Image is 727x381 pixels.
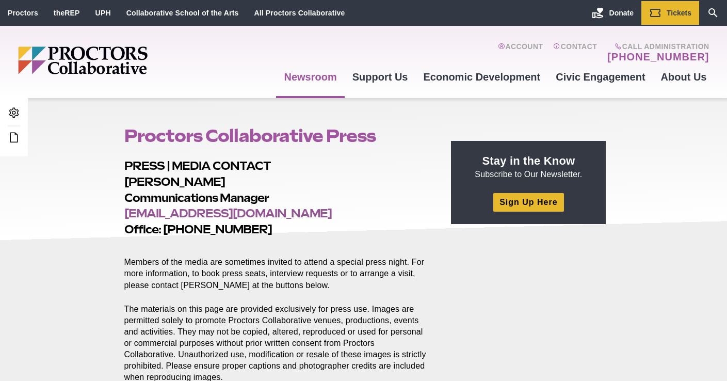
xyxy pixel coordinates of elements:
[5,129,23,148] a: Edit this Post/Page
[609,9,634,17] span: Donate
[124,158,428,237] h2: PRESS | MEDIA CONTACT [PERSON_NAME] Communications Manager Office: [PHONE_NUMBER]
[276,63,344,91] a: Newsroom
[416,63,548,91] a: Economic Development
[95,9,111,17] a: UPH
[604,42,709,51] span: Call Administration
[124,207,332,220] a: [EMAIL_ADDRESS][DOMAIN_NAME]
[451,236,606,366] iframe: Advertisement
[493,193,563,211] a: Sign Up Here
[584,1,641,25] a: Donate
[653,63,715,91] a: About Us
[54,9,80,17] a: theREP
[553,42,597,63] a: Contact
[699,1,727,25] a: Search
[254,9,345,17] a: All Proctors Collaborative
[126,9,239,17] a: Collaborative School of the Arts
[482,154,575,167] strong: Stay in the Know
[667,9,691,17] span: Tickets
[345,63,416,91] a: Support Us
[8,9,38,17] a: Proctors
[498,42,543,63] a: Account
[18,46,227,74] img: Proctors logo
[641,1,699,25] a: Tickets
[463,153,593,180] p: Subscribe to Our Newsletter.
[607,51,709,63] a: [PHONE_NUMBER]
[548,63,653,91] a: Civic Engagement
[124,126,428,146] h1: Proctors Collaborative Press
[124,245,428,291] p: Members of the media are sometimes invited to attend a special press night. For more information,...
